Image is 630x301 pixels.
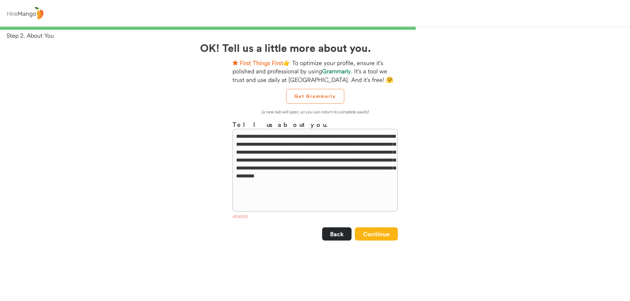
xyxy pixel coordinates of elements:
h2: OK! Tell us a little more about you. [200,40,430,56]
strong: Grammarly [322,67,351,75]
div: 66% [1,26,629,30]
button: Get Grammarly [286,89,344,104]
img: logo%20-%20hiremango%20gray.png [5,6,45,21]
button: Continue [355,227,398,241]
h3: Tell us about you. [232,120,398,129]
div: 409/500 [232,214,398,221]
div: 👉 To optimize your profile, ensure it's polished and professional by using . It's a tool we trust... [232,59,398,84]
button: Back [322,227,352,241]
div: Step 2. About You [7,31,630,40]
strong: First Things First [240,59,283,67]
em: (a new tab will open, so you can return to complete easily) [261,109,369,114]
